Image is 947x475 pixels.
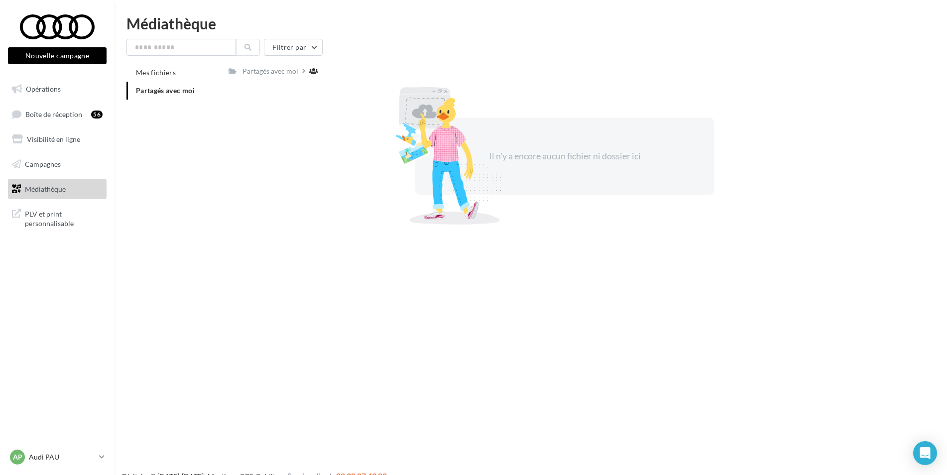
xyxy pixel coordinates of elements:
button: Nouvelle campagne [8,47,107,64]
span: Opérations [26,85,61,93]
a: Campagnes [6,154,109,175]
span: Il n'y a encore aucun fichier ni dossier ici [489,150,641,161]
span: Mes fichiers [136,68,176,77]
a: Opérations [6,79,109,100]
div: Médiathèque [126,16,935,31]
span: Partagés avec moi [136,86,195,95]
a: Visibilité en ligne [6,129,109,150]
span: Boîte de réception [25,110,82,118]
a: Médiathèque [6,179,109,200]
a: AP Audi PAU [8,448,107,467]
a: Boîte de réception56 [6,104,109,125]
button: Filtrer par [264,39,323,56]
span: Médiathèque [25,184,66,193]
div: Partagés avec moi [242,66,298,76]
a: PLV et print personnalisable [6,203,109,233]
div: Open Intercom Messenger [913,441,937,465]
span: AP [13,452,22,462]
span: Visibilité en ligne [27,135,80,143]
span: Campagnes [25,160,61,168]
span: PLV et print personnalisable [25,207,103,229]
div: 56 [91,111,103,119]
p: Audi PAU [29,452,95,462]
